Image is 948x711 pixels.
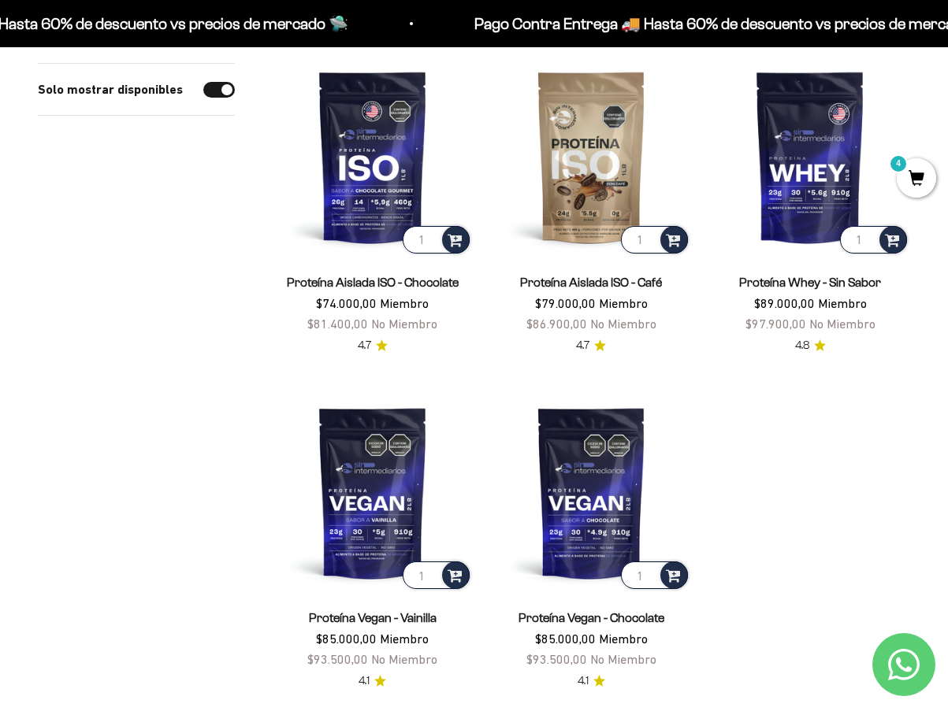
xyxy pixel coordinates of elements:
a: 4.14.1 de 5.0 estrellas [578,672,605,690]
span: $93.500,00 [526,652,587,666]
span: $85.000,00 [316,631,377,646]
span: No Miembro [371,317,437,331]
span: $89.000,00 [754,296,815,310]
span: $81.400,00 [307,317,368,331]
span: No Miembro [590,317,656,331]
span: No Miembro [809,317,876,331]
span: Miembro [380,631,429,646]
a: Proteína Whey - Sin Sabor [739,276,881,289]
a: Proteína Aislada ISO - Café [520,276,662,289]
span: $86.900,00 [526,317,587,331]
a: Proteína Aislada ISO - Chocolate [287,276,459,289]
p: Pago Contra Entrega 🚚 Hasta 60% de descuento vs precios de mercado 🛸 [364,11,883,36]
a: 4 [897,171,936,188]
a: 4.74.7 de 5.0 estrellas [358,337,388,354]
span: Miembro [599,296,648,310]
label: Solo mostrar disponibles [38,80,183,100]
span: 4.1 [359,672,370,690]
span: No Miembro [371,652,437,666]
span: Miembro [599,631,648,646]
span: 4.8 [795,337,809,354]
span: Miembro [818,296,867,310]
span: 4.1 [578,672,589,690]
span: $85.000,00 [535,631,596,646]
span: $97.900,00 [745,317,806,331]
span: 4.7 [358,337,371,354]
span: $74.000,00 [316,296,377,310]
span: $93.500,00 [307,652,368,666]
span: No Miembro [590,652,656,666]
span: 4.7 [576,337,589,354]
a: 4.74.7 de 5.0 estrellas [576,337,606,354]
a: 4.14.1 de 5.0 estrellas [359,672,386,690]
mark: 4 [889,154,908,173]
a: Proteína Vegan - Chocolate [519,611,664,624]
a: 4.84.8 de 5.0 estrellas [795,337,826,354]
span: Miembro [380,296,429,310]
a: Proteína Vegan - Vainilla [309,611,437,624]
span: $79.000,00 [535,296,596,310]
